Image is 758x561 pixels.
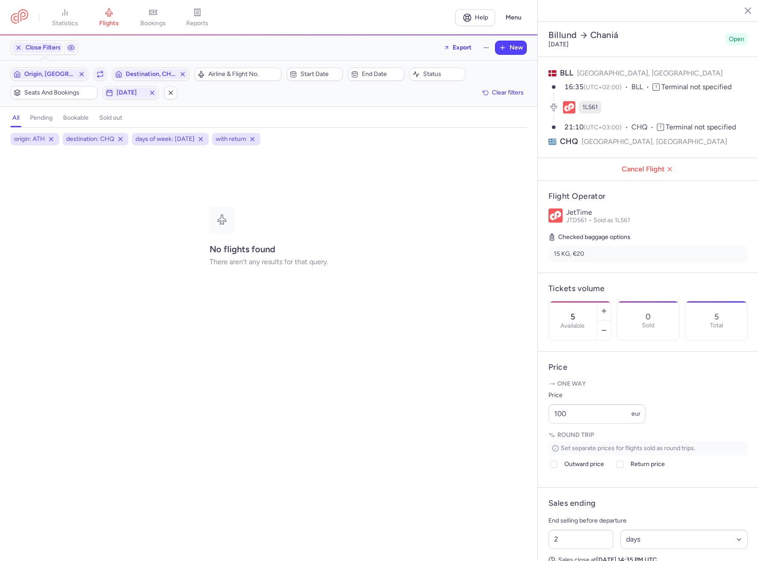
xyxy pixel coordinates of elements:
span: Seats and bookings [24,89,94,96]
button: Clear filters [480,86,527,99]
h2: Billund Chaniá [548,30,722,41]
span: Export [453,44,472,51]
span: Terminal not specified [661,83,732,91]
p: End selling before departure [548,516,748,526]
span: Help [475,14,488,21]
button: Status [409,68,465,81]
input: Outward price [550,461,557,468]
button: End date [348,68,404,81]
span: Terminal not specified [666,123,736,131]
h4: bookable [63,114,89,122]
time: 16:35 [564,83,584,91]
span: origin: ATH [14,135,45,144]
span: BLL [560,68,574,78]
span: destination: CHQ [66,135,114,144]
p: 5 [714,312,719,321]
button: Destination, CHQ [112,68,190,81]
span: statistics [52,19,78,27]
a: statistics [43,8,87,27]
span: Outward price [564,459,604,470]
h5: Checked baggage options [548,232,748,243]
span: CHQ [631,122,657,133]
label: Price [548,390,645,401]
span: reports [186,19,208,27]
button: Menu [500,9,527,26]
h4: Flight Operator [548,191,748,201]
p: Total [710,322,723,329]
span: (UTC+03:00) [584,124,622,131]
figure: 1L airline logo [563,101,575,114]
p: JetTime [566,208,748,216]
span: Origin, [GEOGRAPHIC_DATA] [24,71,75,78]
span: Start date [300,71,340,78]
span: (UTC+02:00) [584,83,622,91]
span: [GEOGRAPHIC_DATA], [GEOGRAPHIC_DATA] [582,136,727,147]
a: bookings [131,8,175,27]
p: Round trip [548,431,748,440]
strong: No flights found [210,244,275,254]
span: Open [729,35,744,44]
label: Available [560,322,585,330]
button: [DATE] [103,86,159,99]
span: Status [423,71,462,78]
span: CHQ [560,136,578,147]
li: 15 KG, €20 [548,246,748,262]
span: New [510,44,523,51]
a: reports [175,8,219,27]
span: flights [99,19,119,27]
button: New [495,41,526,54]
span: Cancel Flight [545,165,751,173]
p: There aren't any results for that query. [210,258,328,266]
button: Origin, [GEOGRAPHIC_DATA] [11,68,88,81]
button: Airline & Flight No. [195,68,281,81]
span: Airline & Flight No. [208,71,278,78]
p: Sold [642,322,654,329]
p: 0 [645,312,651,321]
h4: sold out [99,114,122,122]
p: Set separate prices for flights sold as round trips. [548,441,748,455]
button: Seats and bookings [11,86,98,99]
a: Help [455,9,495,26]
button: Export [438,41,477,55]
p: One way [548,379,748,388]
span: BLL [631,82,653,92]
span: T [653,83,660,91]
span: JTD561 [566,216,593,224]
a: flights [87,8,131,27]
button: Start date [287,68,343,81]
h4: pending [30,114,53,122]
span: 1L561 [582,103,598,112]
input: --- [548,404,645,424]
input: ## [548,530,613,549]
h4: Sales ending [548,498,596,508]
h4: Tickets volume [548,284,748,294]
span: End date [362,71,401,78]
span: days of week: [DATE] [135,135,195,144]
input: Return price [616,461,623,468]
time: [DATE] [548,41,569,48]
span: T [657,124,664,131]
img: JetTime logo [548,208,563,223]
h4: Price [548,362,748,372]
span: Close Filters [26,44,61,51]
h4: all [12,114,19,122]
button: Close Filters [11,41,64,54]
span: bookings [140,19,166,27]
span: eur [631,410,641,417]
time: 21:10 [564,123,584,131]
span: Sold as 1L561 [593,216,630,224]
a: CitizenPlane red outlined logo [11,9,28,26]
span: [DATE] [116,89,145,96]
span: with return [216,135,246,144]
span: Return price [630,459,665,470]
span: Clear filters [492,89,524,96]
span: Destination, CHQ [126,71,176,78]
span: [GEOGRAPHIC_DATA], [GEOGRAPHIC_DATA] [577,69,723,77]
